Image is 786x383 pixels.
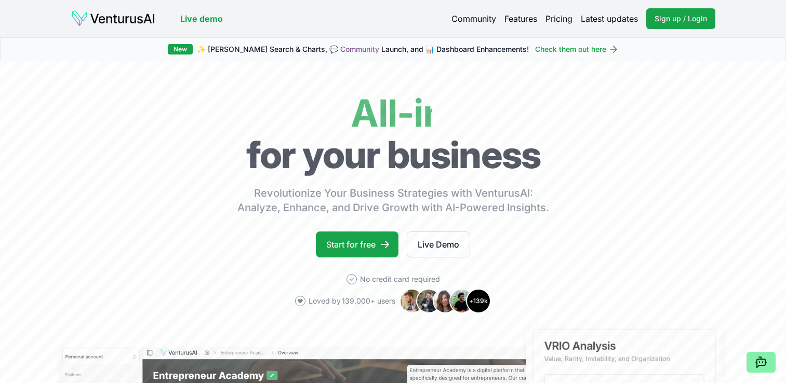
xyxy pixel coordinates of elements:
[535,44,619,54] a: Check them out here
[180,12,223,25] a: Live demo
[449,289,474,313] img: Avatar 4
[399,289,424,313] img: Avatar 1
[433,289,458,313] img: Avatar 3
[416,289,441,313] img: Avatar 2
[451,12,496,25] a: Community
[340,45,379,53] a: Community
[71,10,155,27] img: logo
[197,44,529,54] span: ✨ [PERSON_NAME] Search & Charts, 💬 Launch, and 📊 Dashboard Enhancements!
[407,231,470,257] a: Live Demo
[504,12,537,25] a: Features
[316,231,398,257] a: Start for free
[646,8,715,29] a: Sign up / Login
[168,44,193,54] div: New
[655,13,707,24] span: Sign up / Login
[581,12,638,25] a: Latest updates
[545,12,572,25] a: Pricing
